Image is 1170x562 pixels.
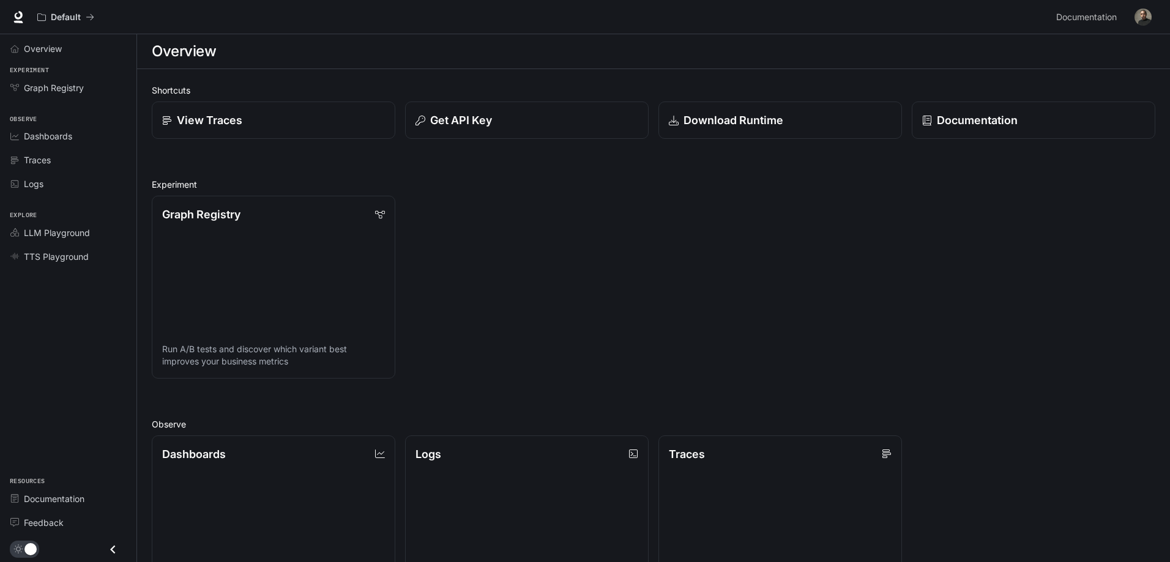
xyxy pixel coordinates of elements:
p: Get API Key [430,112,492,128]
p: Download Runtime [684,112,783,128]
button: Get API Key [405,102,649,139]
p: View Traces [177,112,242,128]
a: Download Runtime [658,102,902,139]
a: View Traces [152,102,395,139]
span: Dashboards [24,130,72,142]
a: Dashboards [5,125,132,147]
a: Logs [5,173,132,194]
span: Documentation [1056,10,1117,25]
a: Overview [5,38,132,59]
p: Logs [415,446,441,462]
a: Traces [5,149,132,171]
h2: Experiment [152,178,1155,191]
span: Documentation [24,492,84,505]
span: Dark mode toggle [24,542,37,555]
h1: Overview [152,39,216,64]
button: All workspaces [32,5,100,29]
p: Default [51,12,81,23]
button: Close drawer [99,537,127,562]
a: Graph RegistryRun A/B tests and discover which variant best improves your business metrics [152,196,395,379]
span: LLM Playground [24,226,90,239]
p: Dashboards [162,446,226,462]
a: Feedback [5,512,132,533]
h2: Shortcuts [152,84,1155,97]
p: Run A/B tests and discover which variant best improves your business metrics [162,343,385,368]
a: Documentation [912,102,1155,139]
p: Traces [669,446,705,462]
a: TTS Playground [5,246,132,267]
img: User avatar [1135,9,1152,26]
p: Documentation [937,112,1018,128]
span: TTS Playground [24,250,89,263]
a: LLM Playground [5,222,132,243]
span: Graph Registry [24,81,84,94]
a: Documentation [5,488,132,509]
a: Graph Registry [5,77,132,98]
span: Traces [24,153,51,166]
a: Documentation [1051,5,1126,29]
p: Graph Registry [162,206,240,223]
span: Feedback [24,516,64,529]
button: User avatar [1131,5,1155,29]
h2: Observe [152,418,1155,431]
span: Overview [24,42,62,55]
span: Logs [24,177,43,190]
